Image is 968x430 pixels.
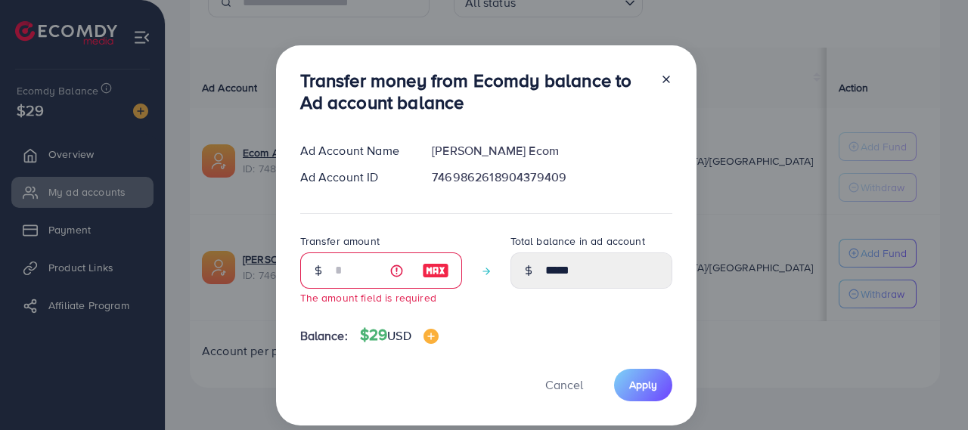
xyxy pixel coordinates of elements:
div: Ad Account Name [288,142,420,159]
span: Balance: [300,327,348,345]
h4: $29 [360,326,439,345]
small: The amount field is required [300,290,436,305]
h3: Transfer money from Ecomdy balance to Ad account balance [300,70,648,113]
img: image [423,329,439,344]
img: image [422,261,449,280]
span: Apply [629,377,657,392]
iframe: Chat [904,362,957,419]
label: Transfer amount [300,234,380,249]
div: 7469862618904379409 [420,169,684,186]
div: [PERSON_NAME] Ecom [420,142,684,159]
button: Apply [614,369,672,401]
span: Cancel [545,376,583,393]
div: Ad Account ID [288,169,420,186]
label: Total balance in ad account [510,234,645,249]
span: USD [387,327,411,344]
button: Cancel [526,369,602,401]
